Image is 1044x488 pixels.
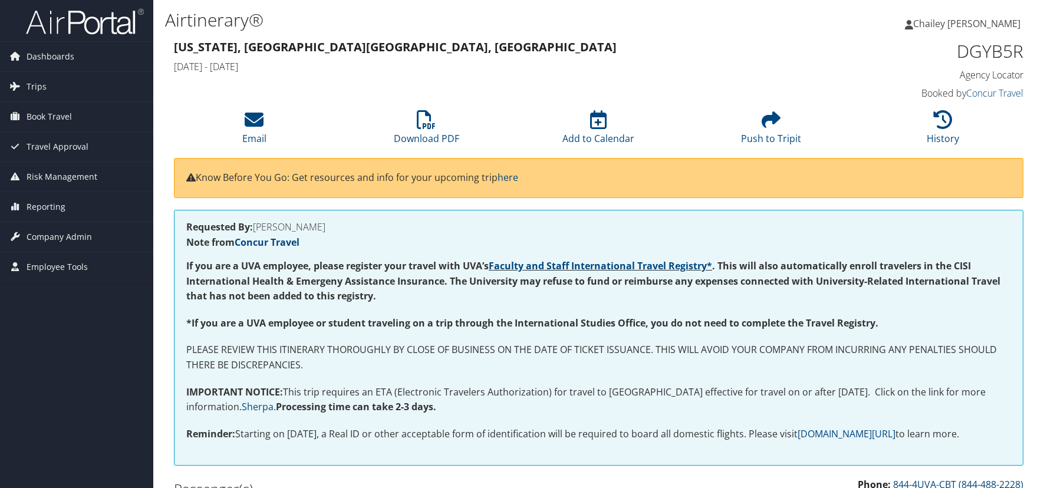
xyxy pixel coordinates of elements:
p: Starting on [DATE], a Real ID or other acceptable form of identification will be required to boar... [186,427,1011,442]
p: Know Before You Go: Get resources and info for your upcoming trip [186,170,1011,186]
a: Sherpa [242,400,274,413]
span: Company Admin [27,222,92,252]
strong: Requested By: [186,220,253,233]
a: Push to Tripit [741,117,801,145]
span: Book Travel [27,102,72,131]
a: Email [242,117,266,145]
strong: Note from [186,236,299,249]
h4: [DATE] - [DATE] [174,60,806,73]
h4: Booked by [824,87,1023,100]
a: Concur Travel [966,87,1023,100]
strong: IMPORTANT NOTICE: [186,385,283,398]
span: Dashboards [27,42,74,71]
strong: If you are a UVA employee, please register your travel with UVA’s . This will also automatically ... [186,259,1000,302]
span: Travel Approval [27,132,88,161]
a: here [498,171,518,184]
h4: Agency Locator [824,68,1023,81]
span: Risk Management [27,162,97,192]
p: PLEASE REVIEW THIS ITINERARY THOROUGHLY BY CLOSE OF BUSINESS ON THE DATE OF TICKET ISSUANCE. THIS... [186,342,1011,372]
strong: Reminder: [186,427,235,440]
a: Add to Calendar [562,117,634,145]
h1: Airtinerary® [165,8,743,32]
a: Faculty and Staff International Travel Registry* [489,259,712,272]
strong: [US_STATE], [GEOGRAPHIC_DATA] [GEOGRAPHIC_DATA], [GEOGRAPHIC_DATA] [174,39,617,55]
span: Employee Tools [27,252,88,282]
a: Chailey [PERSON_NAME] [905,6,1032,41]
a: [DOMAIN_NAME][URL] [798,427,895,440]
h4: [PERSON_NAME] [186,222,1011,232]
span: Reporting [27,192,65,222]
span: Chailey [PERSON_NAME] [913,17,1020,30]
a: Concur Travel [235,236,299,249]
span: Trips [27,72,47,101]
a: Download PDF [394,117,459,145]
img: airportal-logo.png [26,8,144,35]
strong: Processing time can take 2-3 days. [276,400,436,413]
h1: DGYB5R [824,39,1023,64]
p: This trip requires an ETA (Electronic Travelers Authorization) for travel to [GEOGRAPHIC_DATA] ef... [186,385,1011,415]
a: History [927,117,959,145]
strong: *If you are a UVA employee or student traveling on a trip through the International Studies Offic... [186,316,878,329]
